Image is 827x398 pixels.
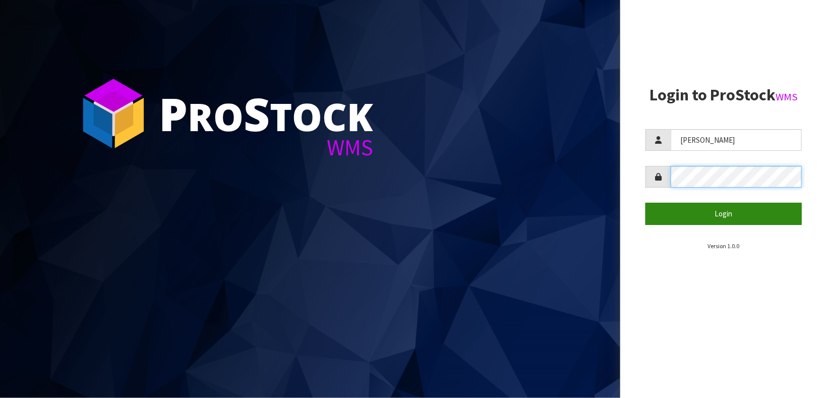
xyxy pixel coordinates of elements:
span: S [244,83,270,144]
small: WMS [776,90,798,103]
button: Login [645,203,802,224]
input: Username [671,129,802,151]
img: ProStock Cube [76,76,151,151]
h2: Login to ProStock [645,86,802,104]
small: Version 1.0.0 [708,242,740,250]
div: ro tock [159,91,373,136]
div: WMS [159,136,373,159]
span: P [159,83,188,144]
